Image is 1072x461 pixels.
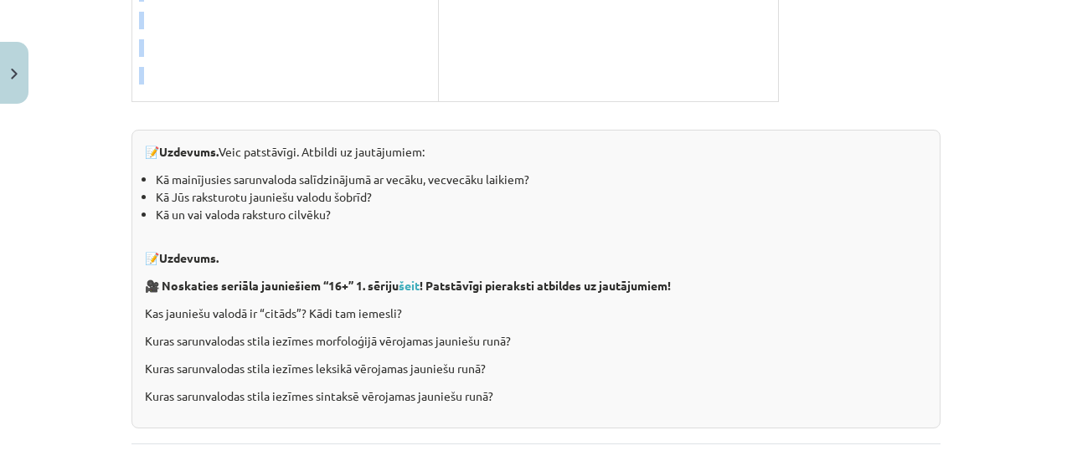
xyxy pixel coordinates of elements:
[145,360,927,377] p: ​​​​​​Kuras sarunvalodas stila iezīmes leksikā vērojamas jauniešu runā?
[145,143,927,161] p: 📝 Veic patstāvīgi. Atbildi uz jautājumiem:
[399,278,420,293] a: šeit
[11,69,18,79] img: icon-close-lesson-0947bae3869378f0d4975bcd49f059093ad1ed9edebbc8119c70593378902aed.svg
[156,188,927,206] li: Kā Jūs raksturotu jauniešu valodu šobrīd?
[145,278,671,293] strong: 🎥 Noskaties seriāla jauniešiem “16+” 1. sēriju ! Patstāvīgi pieraksti atbildes uz jautājumiem!
[145,332,927,350] p: Kuras sarunvalodas stila iezīmes morfoloģijā vērojamas jauniešu runā?
[145,249,927,267] p: 📝
[145,387,927,405] p: Kuras sarunvalodas stila iezīmes sintaksē vērojamas jauniešu runā?
[145,305,927,322] p: Kas jauniešu valodā ir “citāds”? Kādi tam iemesli?
[159,250,219,265] b: Uzdevums.
[156,171,927,188] li: Kā mainījusies sarunvaloda salīdzinājumā ar vecāku, vecvecāku laikiem?
[156,206,927,241] li: Kā un vai valoda raksturo cilvēku?
[159,144,219,159] b: Uzdevums.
